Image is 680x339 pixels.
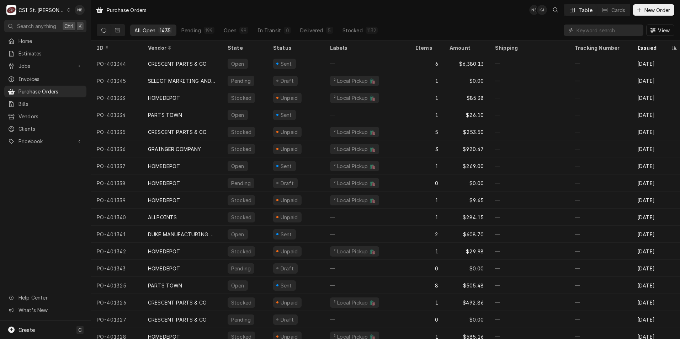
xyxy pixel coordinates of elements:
[18,88,83,95] span: Purchase Orders
[324,209,410,226] div: —
[91,157,142,174] div: PO-401337
[333,248,376,255] div: ² Local Pickup 🛍️
[257,27,281,34] div: In Transit
[489,260,569,277] div: —
[280,282,293,289] div: Sent
[324,260,410,277] div: —
[569,209,632,226] div: —
[230,162,245,170] div: Open
[75,5,85,15] div: Nick Badolato's Avatar
[444,72,489,89] div: $0.00
[148,214,177,221] div: ALLPOINTS
[18,62,72,70] span: Jobs
[18,138,72,145] span: Pricebook
[444,226,489,243] div: $608.70
[569,72,632,89] div: —
[410,106,444,123] div: 1
[537,5,547,15] div: Ken Jiricek's Avatar
[4,111,86,122] a: Vendors
[569,192,632,209] div: —
[489,277,569,294] div: —
[643,6,671,14] span: New Order
[91,106,142,123] div: PO-401334
[91,174,142,192] div: PO-401338
[230,316,251,323] div: Pending
[280,265,295,272] div: Draft
[328,27,332,34] div: 5
[569,106,632,123] div: —
[273,44,317,52] div: Status
[410,311,444,328] div: 0
[489,123,569,140] div: —
[4,20,86,32] button: Search anythingCtrlK
[489,174,569,192] div: —
[280,94,299,102] div: Unpaid
[569,277,632,294] div: —
[550,4,561,16] button: Open search
[91,294,142,311] div: PO-401326
[91,311,142,328] div: PO-401327
[4,60,86,72] a: Go to Jobs
[569,123,632,140] div: —
[489,192,569,209] div: —
[537,5,547,15] div: KJ
[241,27,246,34] div: 99
[181,27,201,34] div: Pending
[489,157,569,174] div: —
[91,209,142,226] div: PO-401340
[489,226,569,243] div: —
[230,282,245,289] div: Open
[569,311,632,328] div: —
[444,311,489,328] div: $0.00
[4,48,86,59] a: Estimates
[280,231,293,238] div: Sent
[4,123,86,135] a: Clients
[75,5,85,15] div: NB
[230,145,252,153] div: Stocked
[633,4,674,16] button: New Order
[6,5,16,15] div: C
[91,226,142,243] div: PO-401341
[410,174,444,192] div: 0
[97,44,135,52] div: ID
[4,98,86,110] a: Bills
[18,50,83,57] span: Estimates
[230,77,251,85] div: Pending
[410,157,444,174] div: 1
[489,294,569,311] div: —
[444,157,489,174] div: $269.00
[18,294,82,301] span: Help Center
[280,60,293,68] div: Sent
[410,72,444,89] div: 1
[230,111,245,119] div: Open
[78,326,82,334] span: C
[91,243,142,260] div: PO-401342
[280,111,293,119] div: Sent
[280,248,299,255] div: Unpaid
[444,174,489,192] div: $0.00
[148,316,207,323] div: CRESCENT PARTS & CO
[148,77,216,85] div: SELECT MARKETING AND DISTRIBUTING
[4,135,86,147] a: Go to Pricebook
[4,35,86,47] a: Home
[18,306,82,314] span: What's New
[444,106,489,123] div: $26.10
[230,299,252,306] div: Stocked
[230,94,252,102] div: Stocked
[230,197,252,204] div: Stocked
[18,100,83,108] span: Bills
[280,299,299,306] div: Unpaid
[148,248,180,255] div: HOMEDEPOT
[410,209,444,226] div: 1
[489,106,569,123] div: —
[450,44,482,52] div: Amount
[489,209,569,226] div: —
[415,44,437,52] div: Items
[91,192,142,209] div: PO-401339
[91,89,142,106] div: PO-401333
[444,243,489,260] div: $29.98
[646,25,674,36] button: View
[280,179,295,187] div: Draft
[324,277,410,294] div: —
[228,44,262,52] div: State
